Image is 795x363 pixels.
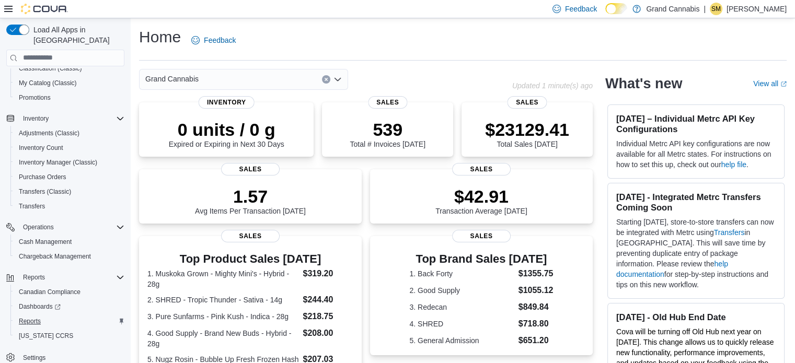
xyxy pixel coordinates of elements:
[23,354,45,362] span: Settings
[204,35,236,45] span: Feedback
[15,142,67,154] a: Inventory Count
[10,199,129,214] button: Transfers
[753,79,787,88] a: View allExternal link
[19,332,73,340] span: [US_STATE] CCRS
[409,285,514,296] dt: 2. Good Supply
[19,271,49,284] button: Reports
[19,221,58,233] button: Operations
[15,315,124,327] span: Reports
[350,119,425,140] p: 539
[19,129,79,137] span: Adjustments (Classic)
[15,127,124,139] span: Adjustments (Classic)
[15,127,84,139] a: Adjustments (Classic)
[169,119,284,148] div: Expired or Expiring in Next 30 Days
[15,185,124,198] span: Transfers (Classic)
[169,119,284,140] p: 0 units / 0 g
[10,285,129,299] button: Canadian Compliance
[721,160,746,169] a: help file
[303,327,353,339] dd: $208.00
[19,238,72,246] span: Cash Management
[10,126,129,140] button: Adjustments (Classic)
[29,25,124,45] span: Load All Apps in [GEOGRAPHIC_DATA]
[409,268,514,279] dt: 1. Back Forty
[409,253,553,265] h3: Top Brand Sales [DATE]
[409,302,514,312] dt: 3. Redecan
[15,62,86,75] a: Classification (Classic)
[10,140,129,155] button: Inventory Count
[221,230,280,242] span: Sales
[15,300,124,313] span: Dashboards
[409,335,514,346] dt: 5. General Admission
[616,260,728,278] a: help documentation
[15,156,124,169] span: Inventory Manager (Classic)
[605,3,627,14] input: Dark Mode
[10,329,129,343] button: [US_STATE] CCRS
[368,96,407,109] span: Sales
[605,75,682,92] h2: What's new
[15,236,76,248] a: Cash Management
[15,250,124,263] span: Chargeback Management
[19,317,41,325] span: Reports
[15,315,45,327] a: Reports
[15,185,75,198] a: Transfers (Classic)
[10,249,129,264] button: Chargeback Management
[15,330,77,342] a: [US_STATE] CCRS
[565,4,597,14] span: Feedback
[15,200,124,213] span: Transfers
[485,119,569,148] div: Total Sales [DATE]
[10,314,129,329] button: Reports
[19,144,63,152] span: Inventory Count
[19,173,66,181] span: Purchase Orders
[15,62,124,75] span: Classification (Classic)
[199,96,255,109] span: Inventory
[15,142,124,154] span: Inventory Count
[23,273,45,282] span: Reports
[10,76,129,90] button: My Catalog (Classic)
[19,112,53,125] button: Inventory
[19,202,45,210] span: Transfers
[10,170,129,184] button: Purchase Orders
[2,111,129,126] button: Inventory
[519,267,554,280] dd: $1355.75
[303,310,353,323] dd: $218.75
[15,200,49,213] a: Transfers
[15,236,124,248] span: Cash Management
[303,294,353,306] dd: $244.40
[714,228,745,237] a: Transfers
[15,286,124,298] span: Canadian Compliance
[10,155,129,170] button: Inventory Manager (Classic)
[2,220,129,235] button: Operations
[187,30,240,51] a: Feedback
[139,27,181,48] h1: Home
[15,156,101,169] a: Inventory Manager (Classic)
[15,77,81,89] a: My Catalog (Classic)
[710,3,722,15] div: Shaunna McPhail
[19,302,61,311] span: Dashboards
[512,81,593,90] p: Updated 1 minute(s) ago
[15,250,95,263] a: Chargeback Management
[147,268,298,289] dt: 1. Muskoka Grown - Mighty Mini's - Hybrid - 28g
[23,114,49,123] span: Inventory
[147,328,298,349] dt: 4. Good Supply - Brand New Buds - Hybrid - 28g
[452,163,511,175] span: Sales
[15,300,65,313] a: Dashboards
[19,112,124,125] span: Inventory
[303,267,353,280] dd: $319.20
[435,186,527,207] p: $42.91
[15,171,71,183] a: Purchase Orders
[19,79,77,87] span: My Catalog (Classic)
[452,230,511,242] span: Sales
[616,138,776,170] p: Individual Metrc API key configurations are now available for all Metrc states. For instructions ...
[10,61,129,76] button: Classification (Classic)
[15,91,124,104] span: Promotions
[519,334,554,347] dd: $651.20
[15,330,124,342] span: Washington CCRS
[195,186,306,215] div: Avg Items Per Transaction [DATE]
[616,217,776,290] p: Starting [DATE], store-to-store transfers can now be integrated with Metrc using in [GEOGRAPHIC_D...
[19,93,51,102] span: Promotions
[704,3,706,15] p: |
[19,158,97,167] span: Inventory Manager (Classic)
[195,186,306,207] p: 1.57
[15,91,55,104] a: Promotions
[519,318,554,330] dd: $718.80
